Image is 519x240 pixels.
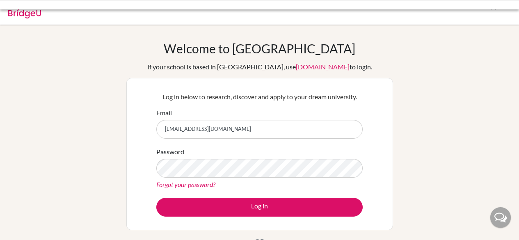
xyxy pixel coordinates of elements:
[8,5,41,18] img: Bridge-U
[296,63,350,71] a: [DOMAIN_NAME]
[156,92,363,102] p: Log in below to research, discover and apply to your dream university.
[22,7,375,16] div: Invalid email or password.
[156,198,363,217] button: Log in
[156,181,215,188] a: Forgot your password?
[164,41,355,56] h1: Welcome to [GEOGRAPHIC_DATA]
[156,147,184,157] label: Password
[156,108,172,118] label: Email
[147,62,372,72] div: If your school is based in [GEOGRAPHIC_DATA], use to login.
